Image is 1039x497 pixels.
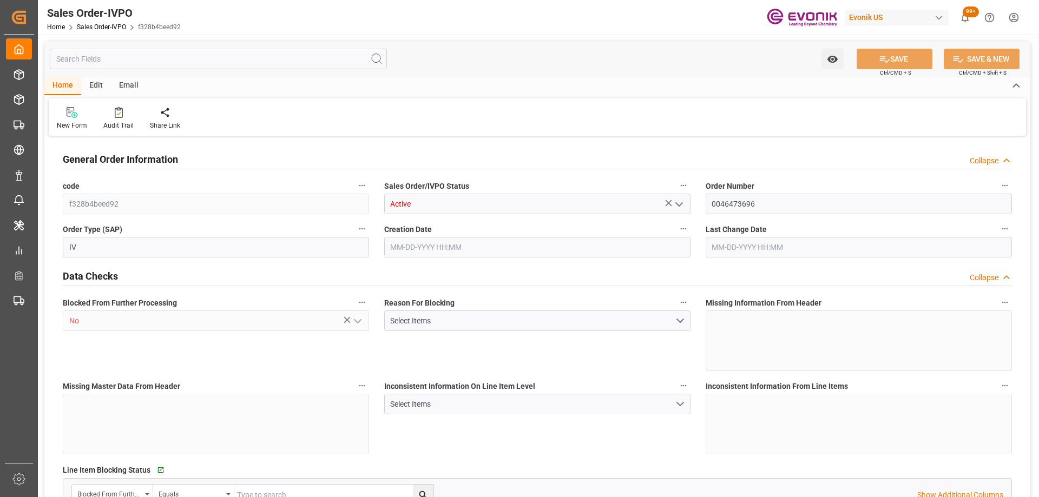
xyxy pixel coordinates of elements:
input: MM-DD-YYYY HH:MM [384,237,691,257]
div: Edit [81,77,111,95]
button: Evonik US [845,7,953,28]
a: Home [47,23,65,31]
button: open menu [821,49,844,69]
span: Missing Information From Header [706,297,821,309]
button: Order Number [998,178,1012,193]
button: open menu [348,313,365,329]
span: Order Number [706,181,754,192]
button: Missing Information From Header [998,295,1012,309]
button: Help Center [977,5,1002,30]
button: Sales Order/IVPO Status [676,178,691,193]
span: Last Change Date [706,224,767,235]
button: Missing Master Data From Header [355,379,369,393]
div: Evonik US [845,10,949,25]
div: Collapse [970,272,998,283]
div: New Form [57,121,87,130]
a: Sales Order-IVPO [77,23,126,31]
button: open menu [384,310,691,331]
span: Creation Date [384,224,432,235]
span: Inconsistent Information From Line Items [706,381,848,392]
span: Missing Master Data From Header [63,381,180,392]
div: Audit Trail [103,121,134,130]
h2: General Order Information [63,152,178,167]
button: Inconsistent Information On Line Item Level [676,379,691,393]
span: Inconsistent Information On Line Item Level [384,381,535,392]
button: Last Change Date [998,222,1012,236]
button: Reason For Blocking [676,295,691,309]
span: Sales Order/IVPO Status [384,181,469,192]
div: Sales Order-IVPO [47,5,181,21]
img: Evonik-brand-mark-Deep-Purple-RGB.jpeg_1700498283.jpeg [767,8,837,27]
input: Search Fields [50,49,387,69]
div: Home [44,77,81,95]
span: Line Item Blocking Status [63,465,150,476]
button: Inconsistent Information From Line Items [998,379,1012,393]
div: Share Link [150,121,180,130]
button: open menu [384,394,691,414]
button: Order Type (SAP) [355,222,369,236]
div: Collapse [970,155,998,167]
span: Order Type (SAP) [63,224,122,235]
h2: Data Checks [63,269,118,283]
span: Reason For Blocking [384,297,455,309]
button: show 100 new notifications [953,5,977,30]
button: open menu [670,196,686,213]
button: Creation Date [676,222,691,236]
div: Select Items [390,315,674,327]
span: Ctrl/CMD + S [880,69,911,77]
button: SAVE [857,49,932,69]
span: code [63,181,80,192]
div: Select Items [390,399,674,410]
button: code [355,178,369,193]
input: MM-DD-YYYY HH:MM [706,237,1012,257]
button: SAVE & NEW [944,49,1020,69]
span: Ctrl/CMD + Shift + S [959,69,1007,77]
span: 99+ [963,6,979,17]
button: Blocked From Further Processing [355,295,369,309]
span: Blocked From Further Processing [63,297,177,309]
div: Email [111,77,147,95]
